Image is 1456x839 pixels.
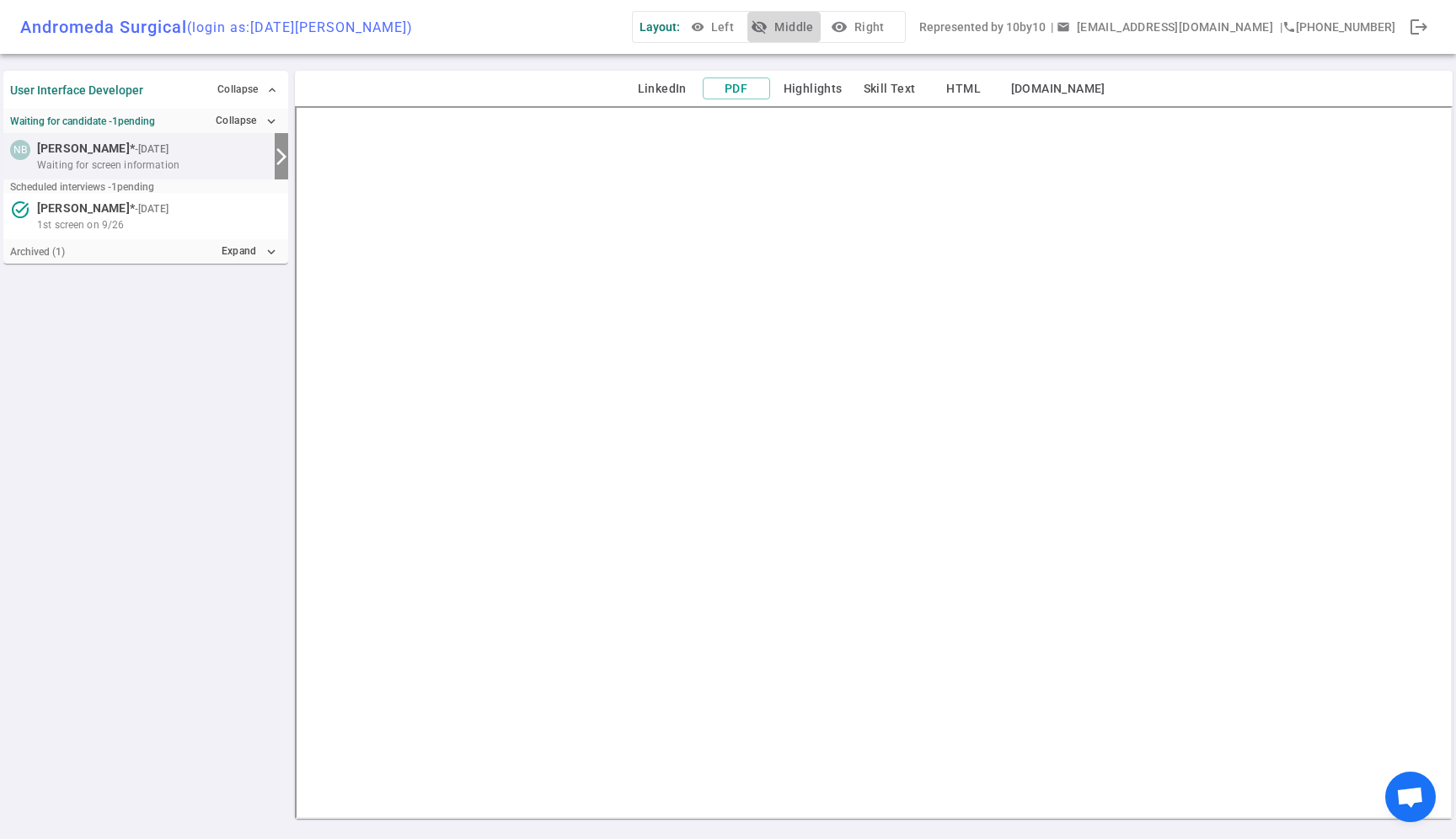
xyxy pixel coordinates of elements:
span: (login as: [DATE][PERSON_NAME] ) [187,19,413,35]
button: HTML [930,78,998,99]
span: [PERSON_NAME] [37,200,130,217]
button: Highlights [777,78,849,99]
div: Open chat [1385,772,1436,822]
button: visibilityRight [827,12,891,43]
div: Represented by 10by10 | | [PHONE_NUMBER] [919,12,1395,43]
span: Layout: [640,20,680,34]
span: visibility [691,20,704,34]
iframe: candidate_document_preview__iframe [295,106,1453,819]
button: Collapse [213,77,281,102]
strong: User Interface Developer [10,83,143,97]
span: expand_less [265,83,279,97]
div: NB [10,140,30,160]
button: LinkedIn [629,78,696,99]
i: visibility_off [751,19,768,35]
button: PDF [703,77,770,100]
span: 1st screen on 9/26 [37,217,124,232]
span: [PERSON_NAME] [37,140,130,158]
strong: Waiting for candidate - 1 pending [10,115,155,127]
button: visibility_offMiddle [747,12,820,43]
span: Waiting for screen information [37,158,179,173]
button: Skill Text [856,78,923,99]
small: - [DATE] [135,201,169,216]
small: - [DATE] [135,142,169,157]
i: expand_more [264,114,279,129]
span: email [1057,20,1070,34]
i: task_alt [10,200,30,220]
button: [DOMAIN_NAME] [1004,78,1112,99]
button: Collapseexpand_more [211,109,281,133]
button: Left [687,12,741,43]
span: logout [1409,17,1429,37]
div: Andromeda Surgical [20,17,413,37]
small: Scheduled interviews - 1 pending [10,181,154,193]
i: visibility [831,19,848,35]
div: Done [1402,10,1436,44]
i: phone [1282,20,1296,34]
i: expand_more [264,244,279,259]
button: Open a message box [1053,12,1280,43]
small: Archived ( 1 ) [10,246,65,258]
i: arrow_forward_ios [271,147,292,167]
button: Expandexpand_more [217,239,281,264]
